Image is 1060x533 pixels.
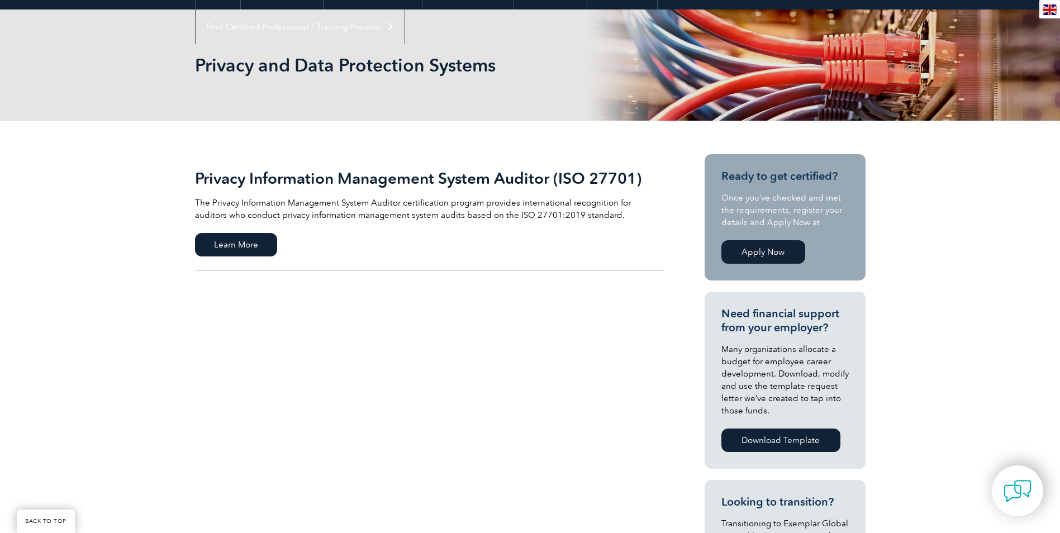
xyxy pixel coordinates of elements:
[721,429,840,452] a: Download Template
[721,169,849,183] h3: Ready to get certified?
[721,307,849,335] h3: Need financial support from your employer?
[721,495,849,509] h3: Looking to transition?
[721,343,849,417] p: Many organizations allocate a budget for employee career development. Download, modify and use th...
[17,510,75,533] a: BACK TO TOP
[195,197,664,221] p: The Privacy Information Management System Auditor certification program provides international re...
[195,169,664,187] h2: Privacy Information Management System Auditor (ISO 27701)
[721,240,805,264] a: Apply Now
[195,54,624,76] h1: Privacy and Data Protection Systems
[1043,4,1057,15] img: en
[1004,477,1032,505] img: contact-chat.png
[195,154,664,271] a: Privacy Information Management System Auditor (ISO 27701) The Privacy Information Management Syst...
[721,192,849,229] p: Once you’ve checked and met the requirements, register your details and Apply Now at
[196,9,405,44] a: Find Certified Professional / Training Provider
[195,233,277,256] span: Learn More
